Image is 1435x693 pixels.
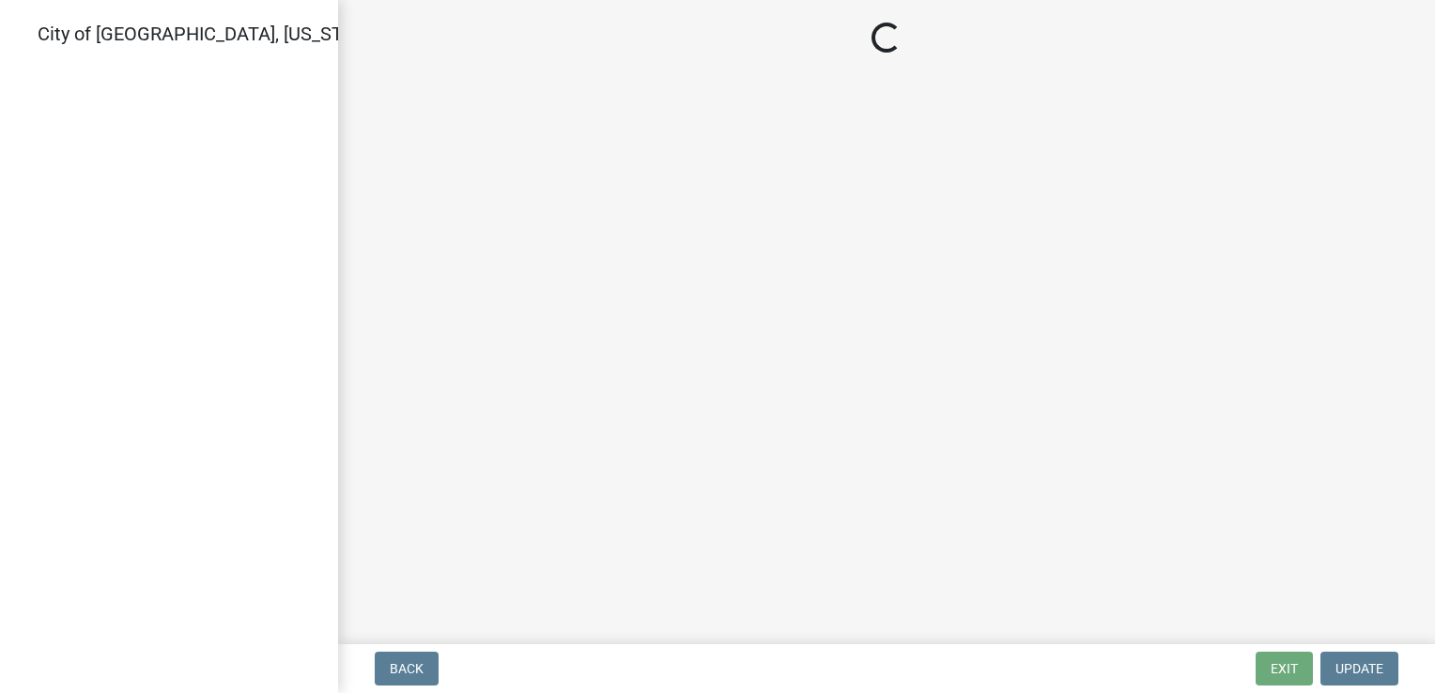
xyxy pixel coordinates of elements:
[38,23,379,45] span: City of [GEOGRAPHIC_DATA], [US_STATE]
[1335,661,1383,676] span: Update
[1320,652,1398,685] button: Update
[390,661,424,676] span: Back
[375,652,439,685] button: Back
[1256,652,1313,685] button: Exit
